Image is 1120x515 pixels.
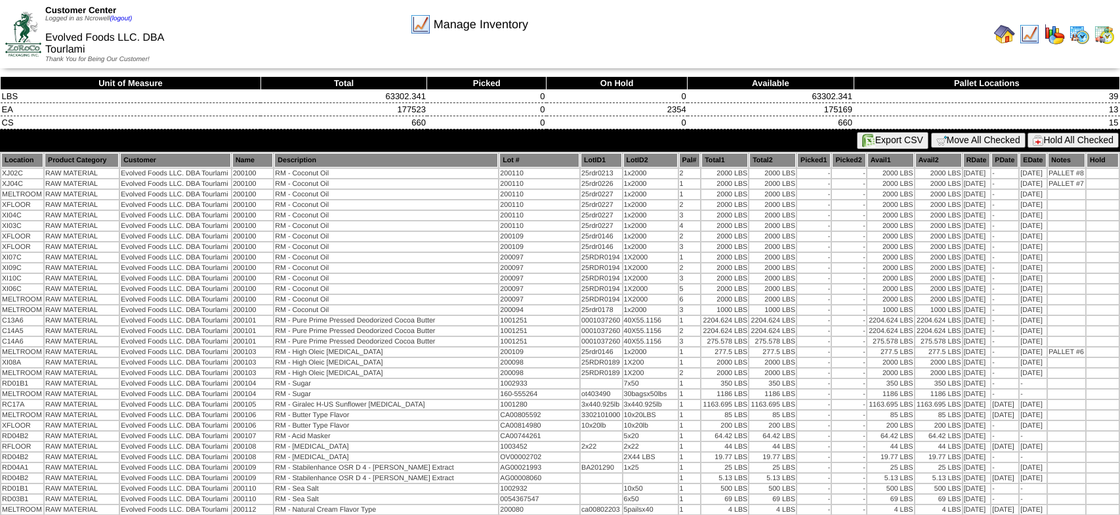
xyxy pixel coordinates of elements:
td: Evolved Foods LLC. DBA Tourlami [120,169,231,178]
td: [DATE] [1020,190,1047,199]
td: - [832,242,865,252]
td: 2000 LBS [749,232,796,241]
td: - [832,253,865,262]
td: 25RDR0194 [581,263,622,273]
td: 200100 [232,211,273,220]
td: RAW MATERIAL [45,211,119,220]
td: - [991,169,1018,178]
td: 1X2000 [623,253,678,262]
th: Total2 [749,153,796,168]
td: RAW MATERIAL [45,232,119,241]
td: 25rdr0226 [581,179,622,189]
td: - [991,284,1018,294]
td: [DATE] [963,179,991,189]
td: [DATE] [963,263,991,273]
td: XI04C [1,211,43,220]
td: Evolved Foods LLC. DBA Tourlami [120,274,231,283]
td: 15 [854,116,1119,129]
th: EDate [1020,153,1047,168]
td: [DATE] [963,253,991,262]
td: 2000 LBS [867,263,914,273]
td: - [991,253,1018,262]
td: RM - Coconut Oil [274,242,498,252]
td: - [832,221,865,231]
td: XI03C [1,221,43,231]
td: [DATE] [963,221,991,231]
td: [DATE] [1020,263,1047,273]
td: 660 [260,116,426,129]
td: 25rdr0227 [581,190,622,199]
a: (logout) [110,15,132,22]
th: Lot # [499,153,579,168]
td: - [991,179,1018,189]
td: RAW MATERIAL [45,253,119,262]
img: line_graph.gif [1019,24,1040,45]
td: [DATE] [963,242,991,252]
td: 2000 LBS [867,221,914,231]
td: 2354 [547,103,688,116]
td: MELTROOM [1,305,43,315]
td: 200100 [232,284,273,294]
td: RAW MATERIAL [45,179,119,189]
td: XI07C [1,253,43,262]
td: 2000 LBS [749,295,796,304]
td: 200097 [499,253,579,262]
td: XJ04C [1,179,43,189]
td: 25RDR0194 [581,295,622,304]
td: LBS [1,90,261,103]
th: LotID2 [623,153,678,168]
td: 200109 [499,242,579,252]
td: 1x2000 [623,211,678,220]
td: - [797,232,831,241]
td: RAW MATERIAL [45,263,119,273]
td: [DATE] [1020,169,1047,178]
td: 2000 LBS [701,200,748,210]
td: 200100 [232,274,273,283]
td: 1X2000 [623,263,678,273]
td: 1x2000 [623,221,678,231]
td: Evolved Foods LLC. DBA Tourlami [120,232,231,241]
td: RAW MATERIAL [45,221,119,231]
td: 2000 LBS [749,242,796,252]
img: graph.gif [1044,24,1065,45]
td: 2 [679,263,701,273]
td: 2000 LBS [749,274,796,283]
th: PDate [991,153,1018,168]
td: 2000 LBS [915,169,962,178]
button: Hold All Checked [1027,133,1119,148]
td: 1 [679,190,701,199]
td: 13 [854,103,1119,116]
td: [DATE] [1020,284,1047,294]
td: RM - Coconut Oil [274,190,498,199]
td: [DATE] [1020,221,1047,231]
td: 2000 LBS [749,200,796,210]
th: Description [274,153,498,168]
td: 2000 LBS [915,253,962,262]
td: RM - Coconut Oil [274,169,498,178]
td: 2000 LBS [915,211,962,220]
img: hold.gif [1033,135,1043,146]
td: 2000 LBS [915,242,962,252]
td: XJ02C [1,169,43,178]
td: 2000 LBS [749,253,796,262]
td: RAW MATERIAL [45,190,119,199]
th: On Hold [547,77,688,90]
td: 660 [688,116,854,129]
td: [DATE] [963,200,991,210]
td: 2000 LBS [749,221,796,231]
td: 200110 [499,169,579,178]
td: - [832,263,865,273]
td: 2000 LBS [749,179,796,189]
span: Manage Inventory [434,18,528,32]
td: 25RDR0194 [581,284,622,294]
td: 200100 [232,200,273,210]
td: RAW MATERIAL [45,169,119,178]
td: 177523 [260,103,426,116]
td: 25rdr0227 [581,211,622,220]
td: 3 [679,242,701,252]
td: [DATE] [1020,274,1047,283]
button: Export CSV [857,132,928,149]
th: Pallet Locations [854,77,1119,90]
img: calendarprod.gif [1069,24,1090,45]
td: RM - Coconut Oil [274,179,498,189]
